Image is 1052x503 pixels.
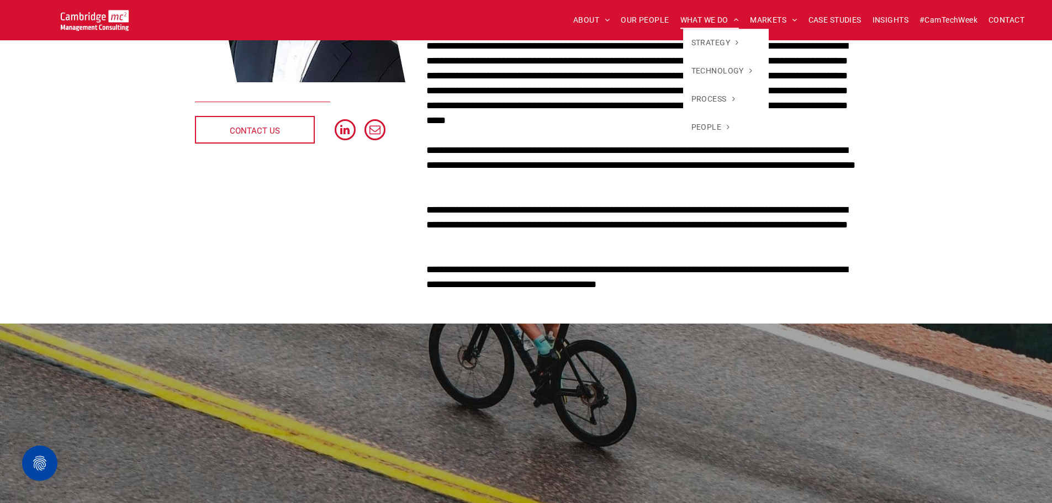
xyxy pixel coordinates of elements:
[867,12,914,29] a: INSIGHTS
[680,12,739,29] span: WHAT WE DO
[195,116,315,144] a: CONTACT US
[61,12,129,23] a: Your Business Transformed | Cambridge Management Consulting
[691,93,735,105] span: PROCESS
[914,12,983,29] a: #CamTechWeek
[568,12,616,29] a: ABOUT
[364,119,385,143] a: email
[744,12,802,29] a: MARKETS
[683,57,769,85] a: TECHNOLOGY
[683,29,769,57] a: STRATEGY
[803,12,867,29] a: CASE STUDIES
[683,113,769,141] a: PEOPLE
[230,117,280,145] span: CONTACT US
[691,121,730,133] span: PEOPLE
[61,10,129,31] img: Cambridge MC Logo
[675,12,745,29] a: WHAT WE DO
[615,12,674,29] a: OUR PEOPLE
[335,119,356,143] a: linkedin
[691,37,739,49] span: STRATEGY
[983,12,1030,29] a: CONTACT
[691,65,753,77] span: TECHNOLOGY
[683,85,769,113] a: PROCESS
